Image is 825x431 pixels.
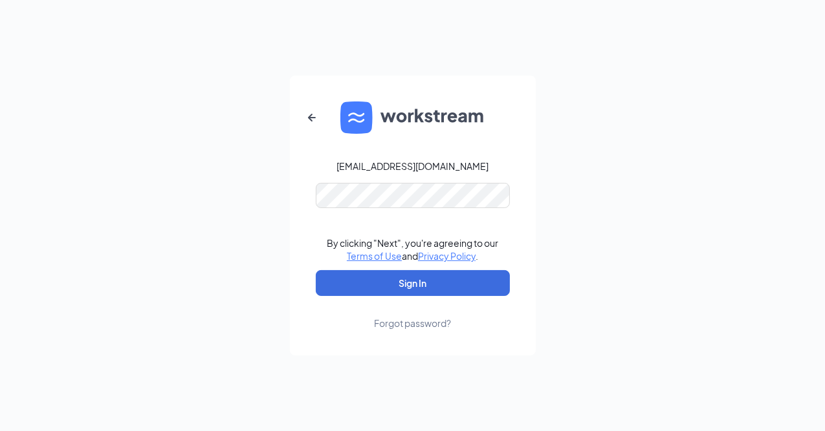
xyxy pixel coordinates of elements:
button: Sign In [316,270,510,296]
a: Terms of Use [347,250,402,262]
div: By clicking "Next", you're agreeing to our and . [327,237,498,262]
button: ArrowLeftNew [296,102,327,133]
a: Privacy Policy [418,250,476,262]
div: Forgot password? [374,317,451,330]
img: WS logo and Workstream text [340,101,485,134]
svg: ArrowLeftNew [304,110,320,125]
a: Forgot password? [374,296,451,330]
div: [EMAIL_ADDRESS][DOMAIN_NAME] [336,160,489,173]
